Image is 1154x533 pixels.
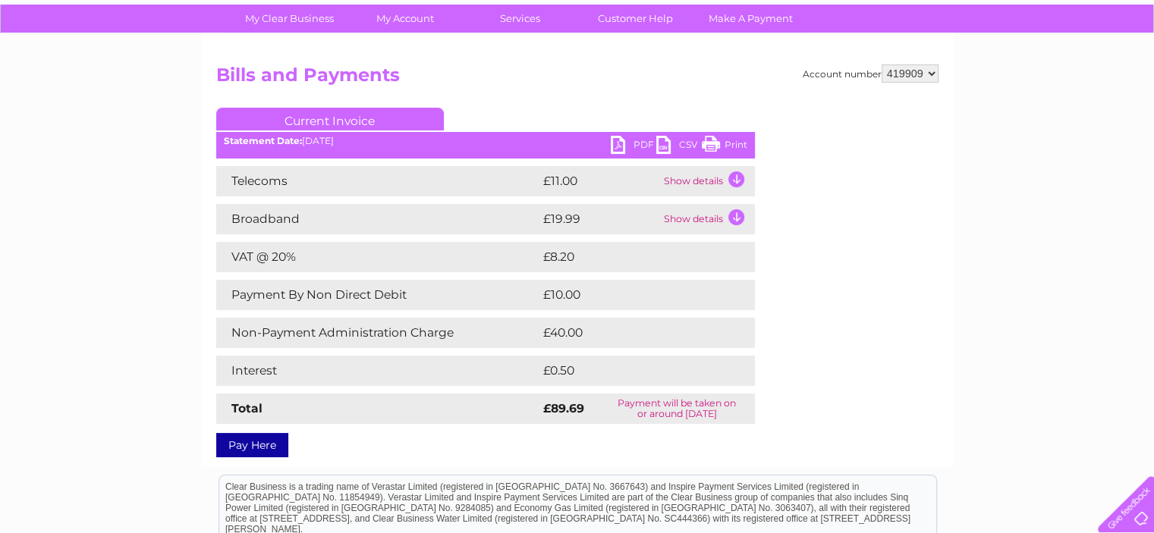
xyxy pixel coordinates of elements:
a: Services [458,5,583,33]
td: £11.00 [539,166,660,196]
td: Non-Payment Administration Charge [216,318,539,348]
div: Account number [803,64,939,83]
td: £10.00 [539,280,724,310]
a: Current Invoice [216,108,444,130]
a: My Account [342,5,467,33]
a: Make A Payment [688,5,813,33]
strong: Total [231,401,263,415]
a: Energy [925,64,958,76]
a: Blog [1022,64,1044,76]
a: Water [887,64,916,76]
td: Show details [660,166,755,196]
b: Statement Date: [224,135,302,146]
a: 0333 014 3131 [868,8,973,27]
a: Contact [1053,64,1090,76]
td: Show details [660,204,755,234]
td: £8.20 [539,242,719,272]
td: £0.50 [539,356,719,386]
img: logo.png [40,39,118,86]
td: Broadband [216,204,539,234]
td: Payment By Non Direct Debit [216,280,539,310]
a: PDF [611,136,656,158]
td: £19.99 [539,204,660,234]
td: Telecoms [216,166,539,196]
td: Payment will be taken on or around [DATE] [599,393,755,424]
strong: £89.69 [543,401,584,415]
a: Print [702,136,747,158]
div: Clear Business is a trading name of Verastar Limited (registered in [GEOGRAPHIC_DATA] No. 3667643... [219,8,936,74]
td: £40.00 [539,318,725,348]
a: CSV [656,136,702,158]
td: Interest [216,356,539,386]
a: Log out [1104,64,1140,76]
a: My Clear Business [227,5,352,33]
a: Pay Here [216,433,288,457]
a: Customer Help [573,5,698,33]
h2: Bills and Payments [216,64,939,93]
div: [DATE] [216,136,755,146]
a: Telecoms [967,64,1013,76]
td: VAT @ 20% [216,242,539,272]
